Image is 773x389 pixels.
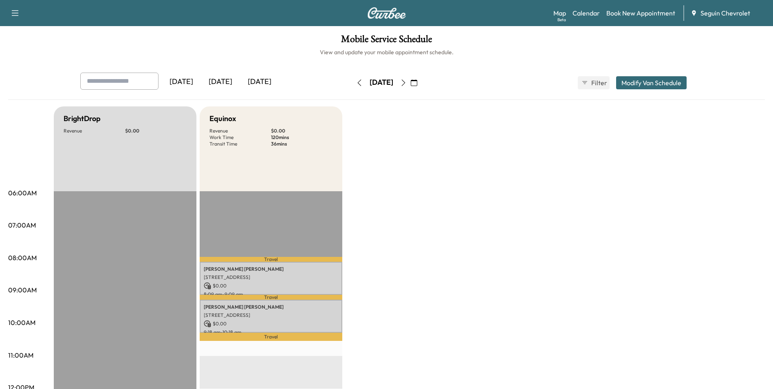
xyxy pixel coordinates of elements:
[271,141,333,147] p: 36 mins
[204,266,338,272] p: [PERSON_NAME] [PERSON_NAME]
[200,257,342,262] p: Travel
[8,318,35,327] p: 10:00AM
[125,128,187,134] p: $ 0.00
[64,128,125,134] p: Revenue
[616,76,687,89] button: Modify Van Schedule
[8,220,36,230] p: 07:00AM
[204,304,338,310] p: [PERSON_NAME] [PERSON_NAME]
[204,312,338,318] p: [STREET_ADDRESS]
[209,134,271,141] p: Work Time
[162,73,201,91] div: [DATE]
[204,274,338,281] p: [STREET_ADDRESS]
[271,128,333,134] p: $ 0.00
[204,320,338,327] p: $ 0.00
[204,291,338,298] p: 8:09 am - 9:09 am
[8,34,765,48] h1: Mobile Service Schedule
[200,295,342,300] p: Travel
[557,17,566,23] div: Beta
[209,113,236,124] h5: Equinox
[553,8,566,18] a: MapBeta
[367,7,406,19] img: Curbee Logo
[204,329,338,336] p: 9:18 am - 10:18 am
[606,8,675,18] a: Book New Appointment
[8,285,37,295] p: 09:00AM
[370,77,393,88] div: [DATE]
[271,134,333,141] p: 120 mins
[240,73,279,91] div: [DATE]
[8,48,765,56] h6: View and update your mobile appointment schedule.
[578,76,610,89] button: Filter
[200,333,342,341] p: Travel
[8,188,37,198] p: 06:00AM
[573,8,600,18] a: Calendar
[204,282,338,290] p: $ 0.00
[700,8,750,18] span: Seguin Chevrolet
[8,253,37,263] p: 08:00AM
[209,128,271,134] p: Revenue
[209,141,271,147] p: Transit Time
[8,350,33,360] p: 11:00AM
[591,78,606,88] span: Filter
[64,113,101,124] h5: BrightDrop
[201,73,240,91] div: [DATE]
